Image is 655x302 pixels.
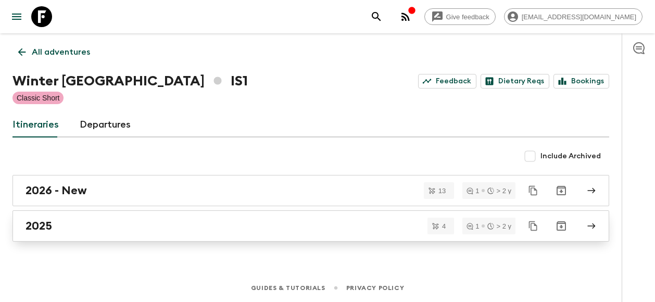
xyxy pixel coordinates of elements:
[26,184,87,197] h2: 2026 - New
[418,74,476,89] a: Feedback
[366,6,387,27] button: search adventures
[346,282,404,294] a: Privacy Policy
[551,216,572,236] button: Archive
[504,8,643,25] div: [EMAIL_ADDRESS][DOMAIN_NAME]
[467,223,479,230] div: 1
[553,74,609,89] a: Bookings
[436,223,452,230] span: 4
[32,46,90,58] p: All adventures
[26,219,52,233] h2: 2025
[487,223,511,230] div: > 2 y
[467,187,479,194] div: 1
[524,181,543,200] button: Duplicate
[540,151,601,161] span: Include Archived
[12,175,609,206] a: 2026 - New
[12,112,59,137] a: Itineraries
[432,187,452,194] span: 13
[551,180,572,201] button: Archive
[6,6,27,27] button: menu
[12,71,248,92] h1: Winter [GEOGRAPHIC_DATA] IS1
[17,93,59,103] p: Classic Short
[481,74,549,89] a: Dietary Reqs
[12,42,96,62] a: All adventures
[12,210,609,242] a: 2025
[516,13,642,21] span: [EMAIL_ADDRESS][DOMAIN_NAME]
[251,282,325,294] a: Guides & Tutorials
[487,187,511,194] div: > 2 y
[80,112,131,137] a: Departures
[524,217,543,235] button: Duplicate
[440,13,495,21] span: Give feedback
[424,8,496,25] a: Give feedback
